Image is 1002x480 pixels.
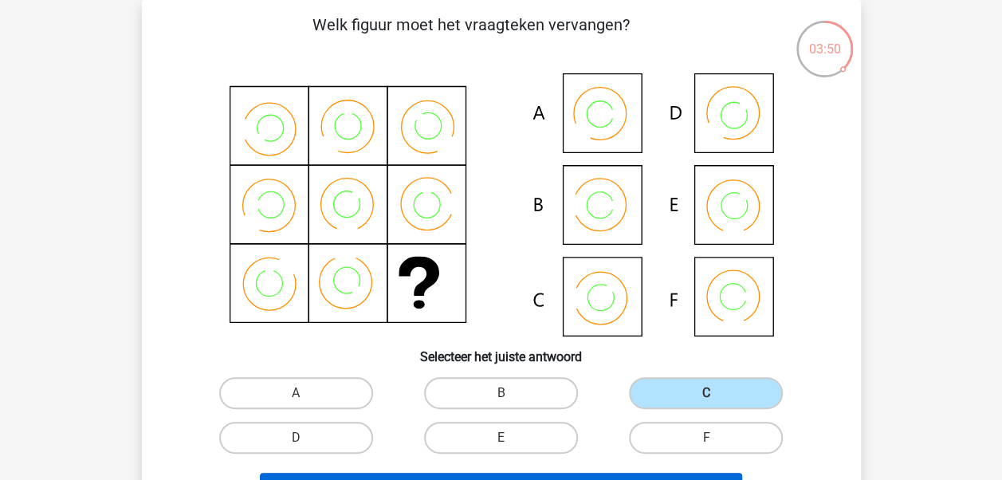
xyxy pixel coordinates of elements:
label: A [219,377,373,409]
p: Welk figuur moet het vraagteken vervangen? [167,13,776,61]
label: B [424,377,578,409]
label: C [629,377,783,409]
label: F [629,422,783,454]
div: 03:50 [795,19,855,59]
label: D [219,422,373,454]
h6: Selecteer het juiste antwoord [167,336,835,364]
label: E [424,422,578,454]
